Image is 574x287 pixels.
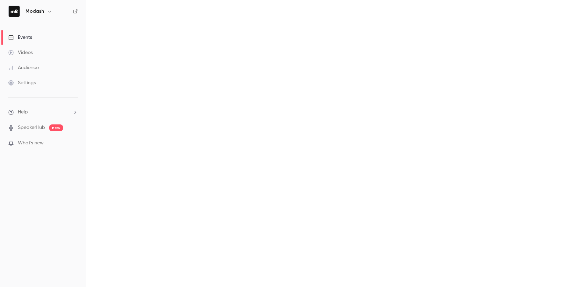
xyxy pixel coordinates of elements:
[9,6,20,17] img: Modash
[8,109,78,116] li: help-dropdown-opener
[8,79,36,86] div: Settings
[8,34,32,41] div: Events
[25,8,44,15] h6: Modash
[8,64,39,71] div: Audience
[8,49,33,56] div: Videos
[18,124,45,131] a: SpeakerHub
[49,124,63,131] span: new
[18,109,28,116] span: Help
[18,140,44,147] span: What's new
